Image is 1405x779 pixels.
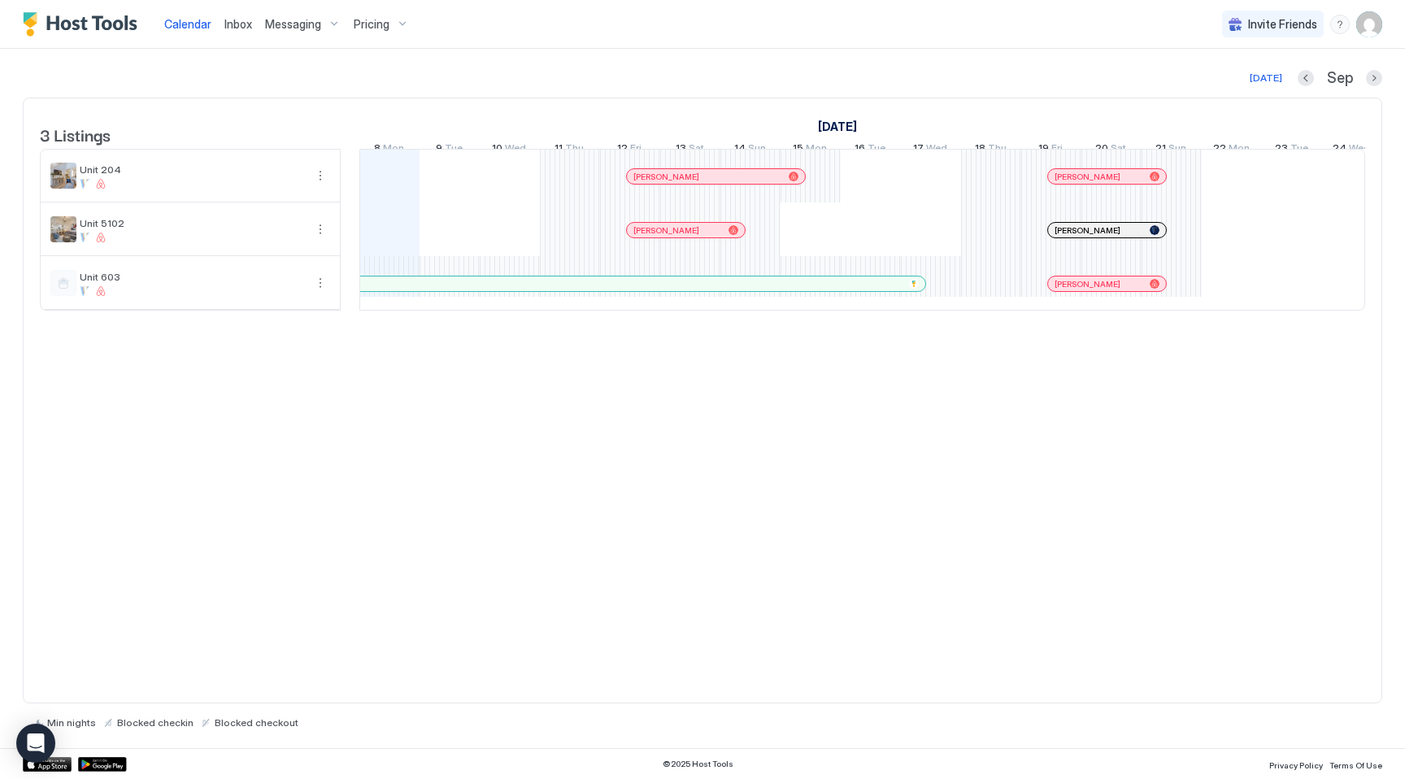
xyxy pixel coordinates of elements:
span: 9 [436,141,442,159]
span: Wed [505,141,526,159]
span: 22 [1213,141,1226,159]
span: Mon [1229,141,1250,159]
span: [PERSON_NAME] [1055,225,1120,236]
a: September 11, 2025 [550,138,588,162]
span: Blocked checkout [215,716,298,729]
span: Thu [988,141,1007,159]
a: Privacy Policy [1269,755,1323,772]
span: © 2025 Host Tools [663,759,733,769]
a: September 15, 2025 [789,138,831,162]
span: Min nights [47,716,96,729]
span: 19 [1038,141,1049,159]
span: Unit 204 [80,163,304,176]
span: 8 [374,141,381,159]
span: Fri [630,141,642,159]
div: [DATE] [1250,71,1282,85]
span: 11 [555,141,563,159]
div: Open Intercom Messenger [16,724,55,763]
span: Wed [1349,141,1370,159]
span: 15 [793,141,803,159]
a: Host Tools Logo [23,12,145,37]
span: Unit 603 [80,271,304,283]
div: listing image [50,216,76,242]
span: Tue [1290,141,1308,159]
button: Next month [1366,70,1382,86]
span: Sat [689,141,704,159]
a: September 13, 2025 [672,138,708,162]
a: September 23, 2025 [1271,138,1312,162]
span: Wed [926,141,947,159]
a: Terms Of Use [1329,755,1382,772]
button: Previous month [1298,70,1314,86]
span: Sun [748,141,766,159]
a: September 20, 2025 [1091,138,1130,162]
span: 12 [617,141,628,159]
span: Privacy Policy [1269,760,1323,770]
a: September 17, 2025 [909,138,951,162]
a: September 24, 2025 [1329,138,1374,162]
a: September 14, 2025 [730,138,770,162]
span: 16 [855,141,865,159]
span: Sun [1168,141,1186,159]
div: User profile [1356,11,1382,37]
span: Calendar [164,17,211,31]
button: More options [311,273,330,293]
span: Blocked checkin [117,716,194,729]
div: listing image [50,163,76,189]
span: [PERSON_NAME] [1055,172,1120,182]
span: Tue [445,141,463,159]
a: September 19, 2025 [1034,138,1067,162]
span: Mon [806,141,827,159]
span: [PERSON_NAME] [633,172,699,182]
a: September 18, 2025 [971,138,1011,162]
a: App Store [23,757,72,772]
span: 13 [676,141,686,159]
span: Mon [383,141,404,159]
div: menu [311,166,330,185]
span: Pricing [354,17,389,32]
a: September 1, 2025 [814,115,861,138]
span: Unit 5102 [80,217,304,229]
span: Tue [868,141,885,159]
span: 24 [1333,141,1346,159]
a: September 16, 2025 [850,138,890,162]
span: Invite Friends [1248,17,1317,32]
a: September 21, 2025 [1151,138,1190,162]
span: Sep [1327,69,1353,88]
a: Google Play Store [78,757,127,772]
span: 21 [1155,141,1166,159]
div: menu [311,220,330,239]
a: September 8, 2025 [370,138,408,162]
div: menu [1330,15,1350,34]
a: September 9, 2025 [432,138,467,162]
div: menu [311,273,330,293]
a: September 12, 2025 [613,138,646,162]
span: Fri [1051,141,1063,159]
span: 17 [913,141,924,159]
span: Sat [1111,141,1126,159]
a: September 22, 2025 [1209,138,1254,162]
span: Inbox [224,17,252,31]
a: September 10, 2025 [488,138,530,162]
span: Thu [565,141,584,159]
span: 10 [492,141,502,159]
span: 14 [734,141,746,159]
a: Inbox [224,15,252,33]
span: 20 [1095,141,1108,159]
span: Terms Of Use [1329,760,1382,770]
span: 3 Listings [40,122,111,146]
a: Calendar [164,15,211,33]
button: More options [311,220,330,239]
button: [DATE] [1247,68,1285,88]
span: [PERSON_NAME] [633,225,699,236]
span: Messaging [265,17,321,32]
span: [PERSON_NAME] [1055,279,1120,289]
span: 23 [1275,141,1288,159]
button: More options [311,166,330,185]
span: 18 [975,141,985,159]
